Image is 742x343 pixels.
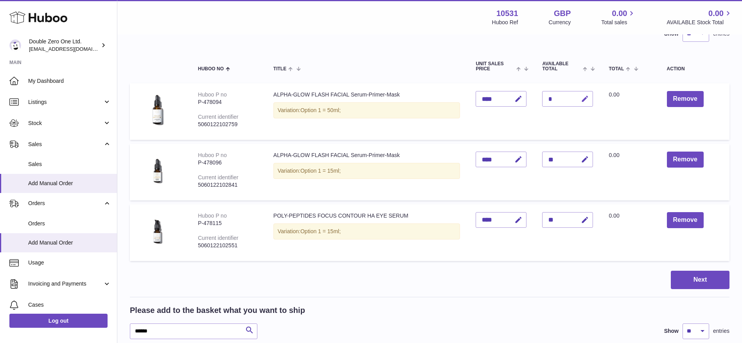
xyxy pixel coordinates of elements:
span: 0.00 [609,91,619,98]
td: ALPHA-GLOW FLASH FACIAL Serum-Primer-Mask [266,83,468,140]
button: Remove [667,91,704,107]
span: Usage [28,259,111,266]
a: 0.00 AVAILABLE Stock Total [667,8,733,26]
div: Current identifier [198,114,239,120]
span: Unit Sales Price [476,61,514,71]
div: Currency [549,19,571,26]
div: P-478096 [198,159,258,166]
span: Total sales [601,19,636,26]
div: Variation: [273,102,460,118]
span: AVAILABLE Stock Total [667,19,733,26]
strong: 10531 [496,8,518,19]
div: Action [667,66,722,71]
a: Log out [9,314,108,328]
h2: Please add to the basket what you want to ship [130,305,305,316]
span: Add Manual Order [28,239,111,247]
img: ALPHA-GLOW FLASH FACIAL Serum-Primer-Mask [138,152,177,191]
span: Option 1 = 50ml; [300,107,341,113]
div: Huboo P no [198,152,227,158]
div: P-478115 [198,220,258,227]
td: ALPHA-GLOW FLASH FACIAL Serum-Primer-Mask [266,144,468,200]
div: 5060122102841 [198,181,258,189]
a: 0.00 Total sales [601,8,636,26]
div: Current identifier [198,174,239,180]
label: Show [664,327,679,335]
strong: GBP [554,8,571,19]
span: Option 1 = 15ml; [300,168,341,174]
span: 0.00 [609,213,619,219]
span: Add Manual Order [28,180,111,187]
span: Sales [28,141,103,148]
div: 5060122102759 [198,121,258,128]
div: Variation: [273,223,460,239]
span: Invoicing and Payments [28,280,103,288]
div: Huboo P no [198,213,227,219]
span: Huboo no [198,66,224,71]
span: Title [273,66,286,71]
button: Remove [667,152,704,168]
img: internalAdmin-10531@internal.huboo.com [9,39,21,51]
span: Sales [28,161,111,168]
div: 5060122102551 [198,242,258,249]
div: Double Zero One Ltd. [29,38,99,53]
span: Stock [28,120,103,127]
span: 0.00 [609,152,619,158]
span: Orders [28,200,103,207]
button: Next [671,271,729,289]
button: Remove [667,212,704,228]
img: ALPHA-GLOW FLASH FACIAL Serum-Primer-Mask [138,91,177,130]
span: AVAILABLE Total [542,61,581,71]
span: My Dashboard [28,77,111,85]
div: P-478094 [198,98,258,106]
span: Option 1 = 15ml; [300,228,341,234]
span: Total [609,66,624,71]
div: Current identifier [198,235,239,241]
span: entries [713,327,729,335]
span: Orders [28,220,111,227]
span: Cases [28,301,111,309]
img: POLY-PEPTIDES FOCUS CONTOUR HA EYE SERUM [138,212,177,251]
div: Huboo Ref [492,19,518,26]
span: 0.00 [708,8,724,19]
span: [EMAIL_ADDRESS][DOMAIN_NAME] [29,46,115,52]
span: Listings [28,98,103,106]
div: Huboo P no [198,91,227,98]
div: Variation: [273,163,460,179]
span: 0.00 [612,8,627,19]
td: POLY-PEPTIDES FOCUS CONTOUR HA EYE SERUM [266,204,468,261]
